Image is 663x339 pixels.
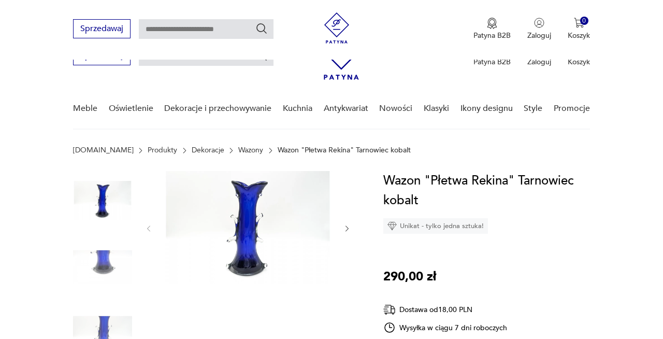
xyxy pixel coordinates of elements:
p: Patyna B2B [473,57,511,67]
a: Dekoracje [192,146,224,154]
button: 0Koszyk [568,18,590,40]
a: Ikony designu [460,89,513,129]
div: Wysyłka w ciągu 7 dni roboczych [383,321,508,334]
div: Dostawa od 18,00 PLN [383,303,508,316]
img: Ikona koszyka [574,18,584,28]
p: 290,00 zł [383,267,436,287]
a: Dekoracje i przechowywanie [164,89,271,129]
a: Nowości [379,89,412,129]
p: Zaloguj [527,57,551,67]
img: Ikonka użytkownika [534,18,544,28]
button: Patyna B2B [473,18,511,40]
img: Zdjęcie produktu Wazon "Płetwa Rekina" Tarnowiec kobalt [73,237,132,296]
a: Sprzedawaj [73,26,131,33]
button: Sprzedawaj [73,19,131,38]
a: [DOMAIN_NAME] [73,146,134,154]
button: Szukaj [255,22,268,35]
p: Patyna B2B [473,31,511,40]
a: Style [524,89,542,129]
img: Zdjęcie produktu Wazon "Płetwa Rekina" Tarnowiec kobalt [73,171,132,230]
img: Ikona dostawy [383,303,396,316]
img: Patyna - sklep z meblami i dekoracjami vintage [321,12,352,44]
a: Meble [73,89,97,129]
img: Ikona diamentu [387,221,397,231]
p: Wazon "Płetwa Rekina" Tarnowiec kobalt [278,146,411,154]
a: Sprzedawaj [73,53,131,60]
a: Klasyki [424,89,449,129]
a: Produkty [148,146,177,154]
p: Koszyk [568,57,590,67]
a: Promocje [554,89,590,129]
a: Kuchnia [283,89,312,129]
img: Ikona medalu [487,18,497,29]
button: Zaloguj [527,18,551,40]
h1: Wazon "Płetwa Rekina" Tarnowiec kobalt [383,171,590,210]
a: Oświetlenie [109,89,153,129]
p: Zaloguj [527,31,551,40]
img: Zdjęcie produktu Wazon "Płetwa Rekina" Tarnowiec kobalt [163,171,333,284]
a: Wazony [238,146,263,154]
div: Unikat - tylko jedna sztuka! [383,218,488,234]
div: 0 [580,17,589,25]
a: Antykwariat [324,89,368,129]
a: Ikona medaluPatyna B2B [473,18,511,40]
p: Koszyk [568,31,590,40]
